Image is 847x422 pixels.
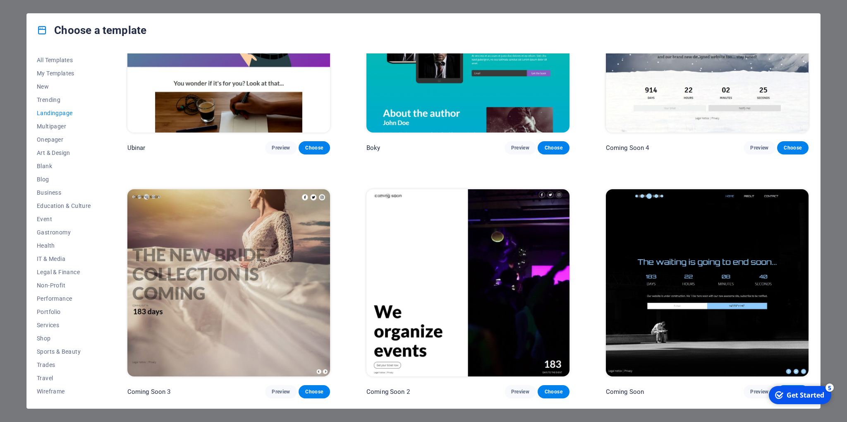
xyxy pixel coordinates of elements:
[37,212,91,226] button: Event
[37,150,91,156] span: Art & Design
[606,144,649,152] p: Coming Soon 4
[37,348,91,355] span: Sports & Beauty
[37,123,91,130] span: Multipager
[272,145,290,151] span: Preview
[37,120,91,133] button: Multipager
[37,203,91,209] span: Education & Culture
[37,335,91,342] span: Shop
[37,256,91,262] span: IT & Media
[37,282,91,289] span: Non-Profit
[22,8,60,17] div: Get Started
[37,186,91,199] button: Business
[37,385,91,398] button: Wireframe
[544,145,562,151] span: Choose
[37,229,91,236] span: Gastronomy
[366,144,380,152] p: Boky
[37,295,91,302] span: Performance
[505,385,536,398] button: Preview
[37,362,91,368] span: Trades
[37,106,91,120] button: Landingpage
[37,305,91,318] button: Portfolio
[127,144,146,152] p: Ubinar
[37,83,91,90] span: New
[37,216,91,222] span: Event
[272,388,290,395] span: Preview
[750,145,768,151] span: Preview
[505,141,536,154] button: Preview
[511,388,529,395] span: Preview
[366,189,569,376] img: Coming Soon 2
[37,67,91,80] button: My Templates
[37,322,91,328] span: Services
[127,189,330,376] img: Coming Soon 3
[366,388,410,396] p: Coming Soon 2
[37,110,91,116] span: Landingpage
[265,385,297,398] button: Preview
[37,159,91,173] button: Blank
[744,385,775,398] button: Preview
[606,189,809,376] img: Coming Soon
[299,385,330,398] button: Choose
[37,309,91,315] span: Portfolio
[37,292,91,305] button: Performance
[37,345,91,358] button: Sports & Beauty
[37,57,91,63] span: All Templates
[37,269,91,275] span: Legal & Finance
[37,136,91,143] span: Onepager
[37,176,91,183] span: Blog
[37,189,91,196] span: Business
[305,145,323,151] span: Choose
[37,96,91,103] span: Trending
[127,388,171,396] p: Coming Soon 3
[750,388,768,395] span: Preview
[37,358,91,371] button: Trades
[538,385,569,398] button: Choose
[37,252,91,265] button: IT & Media
[305,388,323,395] span: Choose
[5,3,67,22] div: Get Started 5 items remaining, 0% complete
[37,199,91,212] button: Education & Culture
[37,173,91,186] button: Blog
[37,53,91,67] button: All Templates
[299,141,330,154] button: Choose
[61,1,69,9] div: 5
[37,279,91,292] button: Non-Profit
[606,388,644,396] p: Coming Soon
[37,371,91,385] button: Travel
[37,332,91,345] button: Shop
[37,375,91,381] span: Travel
[37,265,91,279] button: Legal & Finance
[37,93,91,106] button: Trending
[777,141,809,154] button: Choose
[37,318,91,332] button: Services
[37,70,91,77] span: My Templates
[37,239,91,252] button: Health
[37,24,146,37] h4: Choose a template
[37,226,91,239] button: Gastronomy
[37,146,91,159] button: Art & Design
[744,141,775,154] button: Preview
[37,242,91,249] span: Health
[265,141,297,154] button: Preview
[37,388,91,395] span: Wireframe
[544,388,562,395] span: Choose
[511,145,529,151] span: Preview
[538,141,569,154] button: Choose
[37,133,91,146] button: Onepager
[784,145,802,151] span: Choose
[37,80,91,93] button: New
[37,163,91,169] span: Blank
